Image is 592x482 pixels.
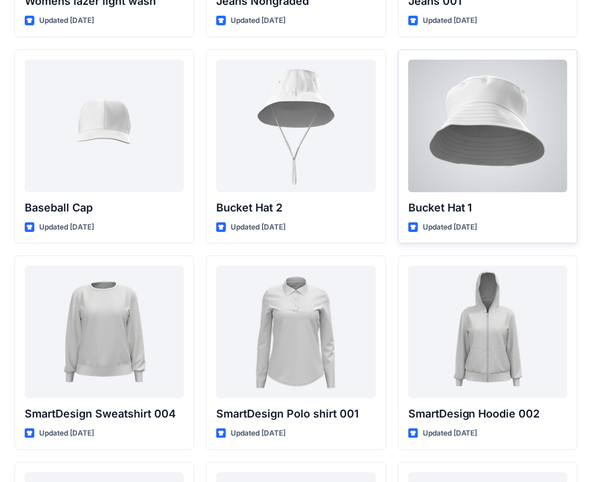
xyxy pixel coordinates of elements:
a: Baseball Cap [25,60,184,192]
p: Updated [DATE] [423,221,478,234]
p: Bucket Hat 2 [216,199,375,216]
p: SmartDesign Polo shirt 001 [216,405,375,422]
a: Bucket Hat 1 [408,60,567,192]
p: Updated [DATE] [231,221,285,234]
p: Updated [DATE] [39,221,94,234]
p: SmartDesign Sweatshirt 004 [25,405,184,422]
p: Updated [DATE] [231,427,285,440]
a: Bucket Hat 2 [216,60,375,192]
p: Updated [DATE] [39,14,94,27]
p: Baseball Cap [25,199,184,216]
a: SmartDesign Polo shirt 001 [216,266,375,398]
p: Bucket Hat 1 [408,199,567,216]
p: Updated [DATE] [423,427,478,440]
p: Updated [DATE] [39,427,94,440]
p: Updated [DATE] [231,14,285,27]
p: Updated [DATE] [423,14,478,27]
a: SmartDesign Sweatshirt 004 [25,266,184,398]
a: SmartDesign Hoodie 002 [408,266,567,398]
p: SmartDesign Hoodie 002 [408,405,567,422]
